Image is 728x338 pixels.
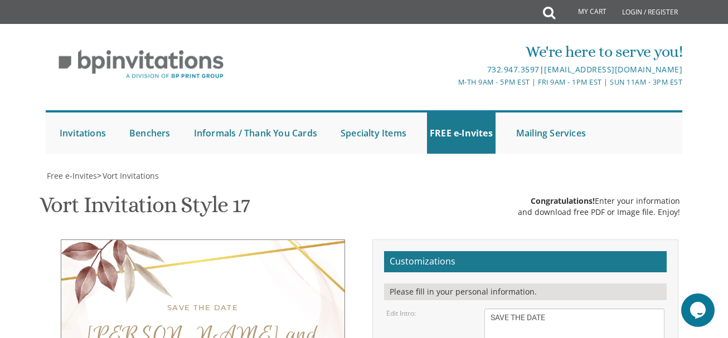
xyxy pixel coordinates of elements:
[544,64,682,75] a: [EMAIL_ADDRESS][DOMAIN_NAME]
[46,41,237,87] img: BP Invitation Loft
[84,301,322,314] div: SAVE THE DATE
[191,112,320,154] a: Informals / Thank You Cards
[127,112,173,154] a: Benchers
[40,193,250,226] h1: Vort Invitation Style 17
[427,112,496,154] a: FREE e-Invites
[487,64,540,75] a: 732.947.3597
[518,195,680,207] div: Enter your information
[513,112,589,154] a: Mailing Services
[384,283,667,300] div: Please fill in your personal information.
[338,112,409,154] a: Specialty Items
[518,207,680,218] div: and download free PDF or Image file. Enjoy!
[57,112,109,154] a: Invitations
[259,76,683,88] div: M-Th 9am - 5pm EST | Fri 9am - 1pm EST | Sun 11am - 3pm EST
[259,41,683,63] div: We're here to serve you!
[103,170,159,181] span: Vort Invitations
[681,293,717,327] iframe: chat widget
[259,63,683,76] div: |
[97,170,159,181] span: >
[46,170,97,181] a: Free e-Invites
[554,1,614,23] a: My Cart
[386,308,416,318] label: Edit Intro:
[384,251,667,272] h2: Customizations
[531,195,595,206] span: Congratulations!
[47,170,97,181] span: Free e-Invites
[101,170,159,181] a: Vort Invitations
